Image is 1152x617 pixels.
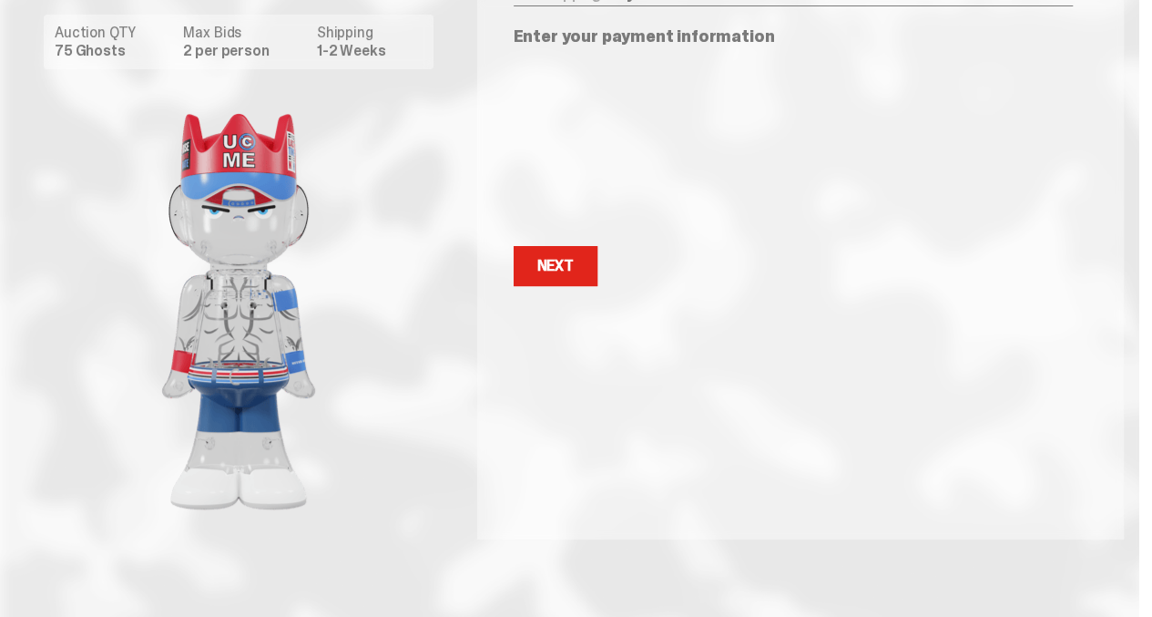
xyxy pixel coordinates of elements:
[183,26,305,40] dt: Max Bids
[183,44,305,58] dd: 2 per person
[514,28,1073,45] p: Enter your payment information
[56,84,421,540] img: product image
[317,26,423,40] dt: Shipping
[55,44,172,58] dd: 75 Ghosts
[317,44,423,58] dd: 1-2 Weeks
[510,56,1076,235] iframe: Secure payment input frame
[537,259,574,273] div: Next
[55,26,172,40] dt: Auction QTY
[514,246,597,286] button: Next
